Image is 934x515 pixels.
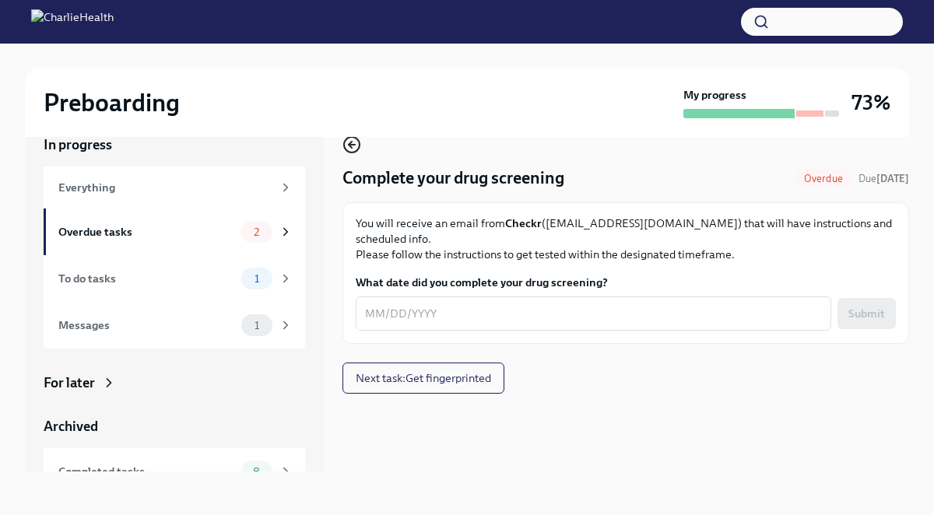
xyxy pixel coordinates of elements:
[876,173,909,184] strong: [DATE]
[44,448,305,495] a: Completed tasks8
[31,9,114,34] img: CharlieHealth
[342,166,564,190] h4: Complete your drug screening
[44,208,305,255] a: Overdue tasks2
[58,463,235,480] div: Completed tasks
[244,466,269,478] span: 8
[505,216,542,230] strong: Checkr
[44,87,180,118] h2: Preboarding
[58,179,272,196] div: Everything
[244,226,269,238] span: 2
[44,302,305,349] a: Messages1
[859,173,909,184] span: Due
[44,417,305,436] a: Archived
[342,363,504,394] button: Next task:Get fingerprinted
[356,275,896,290] label: What date did you complete your drug screening?
[44,135,305,154] a: In progress
[851,89,890,117] h3: 73%
[683,87,746,103] strong: My progress
[58,223,235,240] div: Overdue tasks
[859,171,909,186] span: September 3rd, 2025 09:00
[44,373,305,392] a: For later
[245,273,269,285] span: 1
[795,173,852,184] span: Overdue
[44,373,95,392] div: For later
[44,166,305,208] a: Everything
[245,320,269,331] span: 1
[356,370,491,386] span: Next task : Get fingerprinted
[356,215,896,262] p: You will receive an email from ([EMAIL_ADDRESS][DOMAIN_NAME]) that will have instructions and sch...
[44,255,305,302] a: To do tasks1
[58,270,235,287] div: To do tasks
[58,317,235,334] div: Messages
